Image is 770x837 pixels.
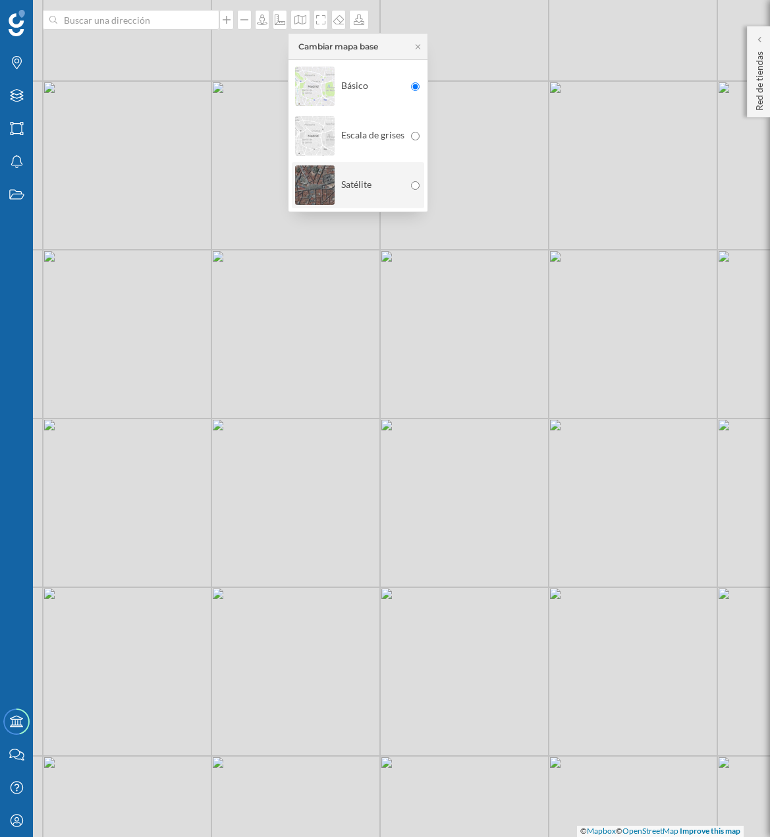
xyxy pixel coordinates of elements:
[9,10,25,36] img: Geoblink Logo
[295,63,335,109] img: BASE_MAP_COLOR.png
[295,113,335,159] img: BASE_MAP_GREYSCALE.png
[298,41,378,53] div: Cambiar mapa base
[26,9,73,21] span: Soporte
[577,826,744,837] div: © ©
[680,826,740,836] a: Improve this map
[587,826,616,836] a: Mapbox
[295,63,404,109] div: Básico
[295,113,404,159] div: Escala de grises
[622,826,678,836] a: OpenStreetMap
[295,162,335,208] img: BASE_MAP_SATELLITE.png
[295,162,404,208] div: Satélite
[753,46,766,111] p: Red de tiendas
